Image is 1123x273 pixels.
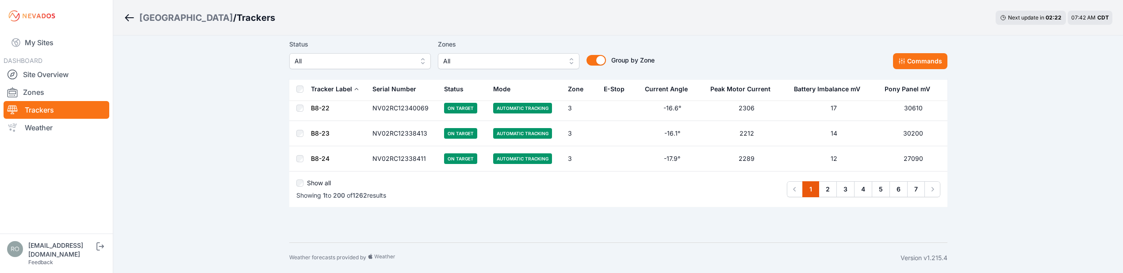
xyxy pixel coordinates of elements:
td: NV02RC12338413 [367,121,439,146]
div: Battery Imbalance mV [794,85,860,94]
a: Zones [4,83,109,101]
a: B8-24 [311,155,330,162]
span: 1 [323,191,326,199]
label: Status [289,39,431,50]
h3: Trackers [237,12,275,24]
a: My Sites [4,32,109,53]
button: All [438,53,579,69]
p: Showing to of results [296,191,386,200]
button: Tracker Label [311,78,359,100]
a: 7 [907,181,925,197]
a: 5 [872,181,890,197]
span: Automatic Tracking [493,128,552,139]
div: E-Stop [604,85,625,94]
span: Group by Zone [611,56,655,64]
a: 6 [889,181,908,197]
td: 27090 [879,146,947,172]
div: 02 : 22 [1046,14,1062,21]
button: E-Stop [604,78,632,100]
td: 30200 [879,121,947,146]
span: On Target [444,103,477,113]
button: Commands [893,53,947,69]
td: 2289 [705,146,789,172]
td: 3 [563,146,598,172]
div: Weather forecasts provided by [289,253,901,262]
td: 17 [789,96,879,121]
div: Mode [493,85,510,94]
img: Nevados [7,9,57,23]
button: Battery Imbalance mV [794,78,867,100]
nav: Breadcrumb [124,6,275,29]
div: Zone [568,85,583,94]
td: 12 [789,146,879,172]
span: 07:42 AM [1071,14,1096,21]
a: Trackers [4,101,109,119]
label: Show all [307,179,331,187]
div: Pony Panel mV [885,85,930,94]
a: [GEOGRAPHIC_DATA] [139,12,233,24]
div: Peak Motor Current [710,85,770,94]
span: / [233,12,237,24]
div: Current Angle [645,85,688,94]
button: Serial Number [372,78,423,100]
div: [EMAIL_ADDRESS][DOMAIN_NAME] [28,241,95,259]
span: All [443,56,562,66]
td: 2306 [705,96,789,121]
button: Status [444,78,471,100]
span: On Target [444,128,477,139]
td: -17.9° [640,146,705,172]
div: Version v1.215.4 [901,253,947,262]
a: B8-22 [311,104,330,112]
div: Serial Number [372,85,416,94]
span: Automatic Tracking [493,153,552,164]
button: Peak Motor Current [710,78,778,100]
span: 200 [333,191,345,199]
span: All [295,56,413,66]
span: Automatic Tracking [493,103,552,113]
a: 1 [802,181,819,197]
div: Status [444,85,464,94]
button: Pony Panel mV [885,78,937,100]
td: NV02RC12338411 [367,146,439,172]
nav: Pagination [787,181,940,197]
span: 1262 [353,191,367,199]
a: 4 [854,181,872,197]
td: 3 [563,96,598,121]
button: Zone [568,78,590,100]
button: Current Angle [645,78,695,100]
label: Zones [438,39,579,50]
td: NV02RC12340069 [367,96,439,121]
td: 3 [563,121,598,146]
td: 30610 [879,96,947,121]
img: rono@prim.com [7,241,23,257]
button: All [289,53,431,69]
td: 14 [789,121,879,146]
div: Tracker Label [311,85,352,94]
a: Feedback [28,259,53,265]
span: CDT [1097,14,1109,21]
a: 3 [836,181,855,197]
span: On Target [444,153,477,164]
a: 2 [819,181,837,197]
td: -16.1° [640,121,705,146]
a: Weather [4,119,109,136]
span: DASHBOARD [4,57,42,64]
span: Next update in [1008,14,1044,21]
button: Mode [493,78,517,100]
td: 2212 [705,121,789,146]
td: -16.6° [640,96,705,121]
a: B8-23 [311,129,330,137]
a: Site Overview [4,66,109,83]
